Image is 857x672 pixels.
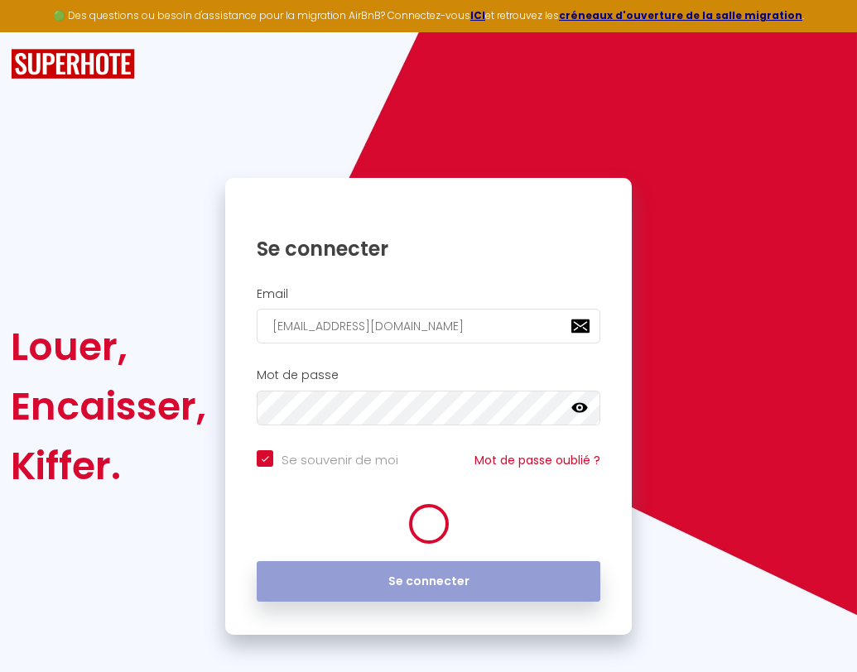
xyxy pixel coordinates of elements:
h2: Mot de passe [257,368,600,382]
button: Ouvrir le widget de chat LiveChat [13,7,63,56]
input: Ton Email [257,309,600,343]
div: Louer, [11,317,206,377]
h1: Se connecter [257,236,600,262]
img: SuperHote logo [11,49,135,79]
h2: Email [257,287,600,301]
div: Encaisser, [11,377,206,436]
a: Mot de passe oublié ? [474,452,600,468]
a: créneaux d'ouverture de la salle migration [559,8,802,22]
a: ICI [470,8,485,22]
button: Se connecter [257,561,600,602]
div: Kiffer. [11,436,206,496]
